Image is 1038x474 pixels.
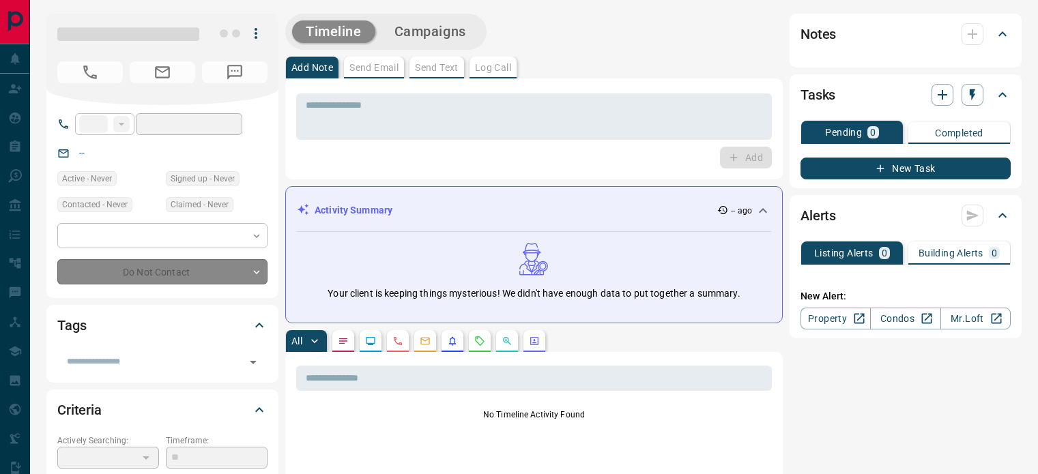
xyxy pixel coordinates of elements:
[57,309,268,342] div: Tags
[447,336,458,346] svg: Listing Alerts
[130,61,195,83] span: No Email
[62,198,128,211] span: Contacted - Never
[801,78,1011,111] div: Tasks
[825,128,862,137] p: Pending
[502,336,513,346] svg: Opportunities
[814,248,874,258] p: Listing Alerts
[57,434,159,447] p: Actively Searching:
[62,172,112,186] span: Active - Never
[474,336,485,346] svg: Requests
[801,308,871,329] a: Property
[338,336,349,346] svg: Notes
[392,336,403,346] svg: Calls
[79,147,85,158] a: --
[57,394,268,426] div: Criteria
[919,248,983,258] p: Building Alerts
[291,336,302,346] p: All
[992,248,997,258] p: 0
[328,286,740,301] p: Your client is keeping things mysterious! We didn't have enough data to put together a summary.
[801,18,1011,50] div: Notes
[882,248,887,258] p: 0
[870,128,876,137] p: 0
[420,336,431,346] svg: Emails
[202,61,268,83] span: No Number
[935,128,983,138] p: Completed
[731,205,752,217] p: -- ago
[57,61,123,83] span: No Number
[57,259,268,284] div: Do Not Contact
[57,399,102,421] h2: Criteria
[529,336,540,346] svg: Agent Actions
[801,199,1011,232] div: Alerts
[870,308,940,329] a: Condos
[244,353,263,372] button: Open
[801,205,836,226] h2: Alerts
[801,158,1011,179] button: New Task
[171,172,235,186] span: Signed up - Never
[291,63,333,72] p: Add Note
[57,314,86,336] h2: Tags
[801,23,836,45] h2: Notes
[292,20,375,43] button: Timeline
[940,308,1011,329] a: Mr.Loft
[166,434,268,447] p: Timeframe:
[315,203,392,218] p: Activity Summary
[297,198,771,223] div: Activity Summary-- ago
[171,198,229,211] span: Claimed - Never
[801,289,1011,303] p: New Alert:
[296,409,772,421] p: No Timeline Activity Found
[801,84,835,106] h2: Tasks
[381,20,480,43] button: Campaigns
[365,336,376,346] svg: Lead Browsing Activity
